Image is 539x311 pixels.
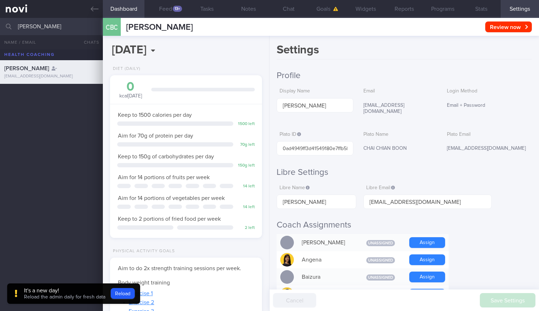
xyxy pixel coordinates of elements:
div: [PERSON_NAME] [298,287,356,301]
span: Unassigned [366,274,395,281]
button: Assign [409,289,445,300]
label: Email [363,88,434,95]
button: Chats [74,35,103,49]
label: Plato Name [363,131,434,138]
div: 1500 left [237,121,255,127]
span: [PERSON_NAME] [4,66,49,71]
div: [PERSON_NAME] [298,235,356,250]
div: Diet (Daily) [110,66,140,72]
button: Assign [409,254,445,265]
div: 14 left [237,205,255,210]
div: Baizura [298,270,356,284]
div: 13+ [173,6,182,12]
div: 150 g left [237,163,255,168]
div: [EMAIL_ADDRESS][DOMAIN_NAME] [361,98,437,119]
span: Aim for 70g of protein per day [118,133,193,139]
a: Exercise 1 [129,291,153,296]
h1: Settings [277,43,532,59]
button: Review now [485,21,532,32]
div: 14 left [237,184,255,189]
span: Plato ID [280,132,301,137]
div: It's a new day! [24,287,105,294]
span: Aim for 14 portions of fruits per week [118,174,210,180]
div: CBC [101,14,123,41]
label: Plato Email [447,131,529,138]
span: Reload the admin daily for fresh data [24,295,105,300]
div: Physical Activity Goals [110,249,175,254]
div: 2 left [237,225,255,231]
div: [EMAIL_ADDRESS][DOMAIN_NAME] [4,74,99,79]
div: kcal [DATE] [117,81,144,100]
a: Exercise 2 [129,300,154,305]
div: 0 [117,81,144,93]
span: Unassigned [366,240,395,246]
span: Keep to 150g of carbohydrates per day [118,154,214,159]
div: 70 g left [237,142,255,148]
div: [EMAIL_ADDRESS][DOMAIN_NAME] [444,141,532,156]
span: Unassigned [366,257,395,263]
span: Body weight training [118,280,170,286]
div: Angena [298,253,356,267]
div: Email + Password [444,98,532,113]
span: Aim to do 2x strength training sessions per week. [118,265,241,271]
label: Login Method [447,88,529,95]
button: Reload [111,288,135,299]
span: Libre Email [366,185,395,190]
span: Keep to 1500 calories per day [118,112,192,118]
span: Aim for 14 portions of vegetables per week [118,195,225,201]
h2: Libre Settings [277,167,532,178]
div: CHAI CHIAN BOON [361,141,437,156]
button: Assign [409,272,445,282]
h2: Profile [277,70,532,81]
label: Display Name [280,88,350,95]
h2: Coach Assignments [277,220,532,230]
span: [PERSON_NAME] [126,23,193,32]
button: Assign [409,237,445,248]
span: Libre Name [280,185,310,190]
span: Keep to 2 portions of fried food per week [118,216,221,222]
